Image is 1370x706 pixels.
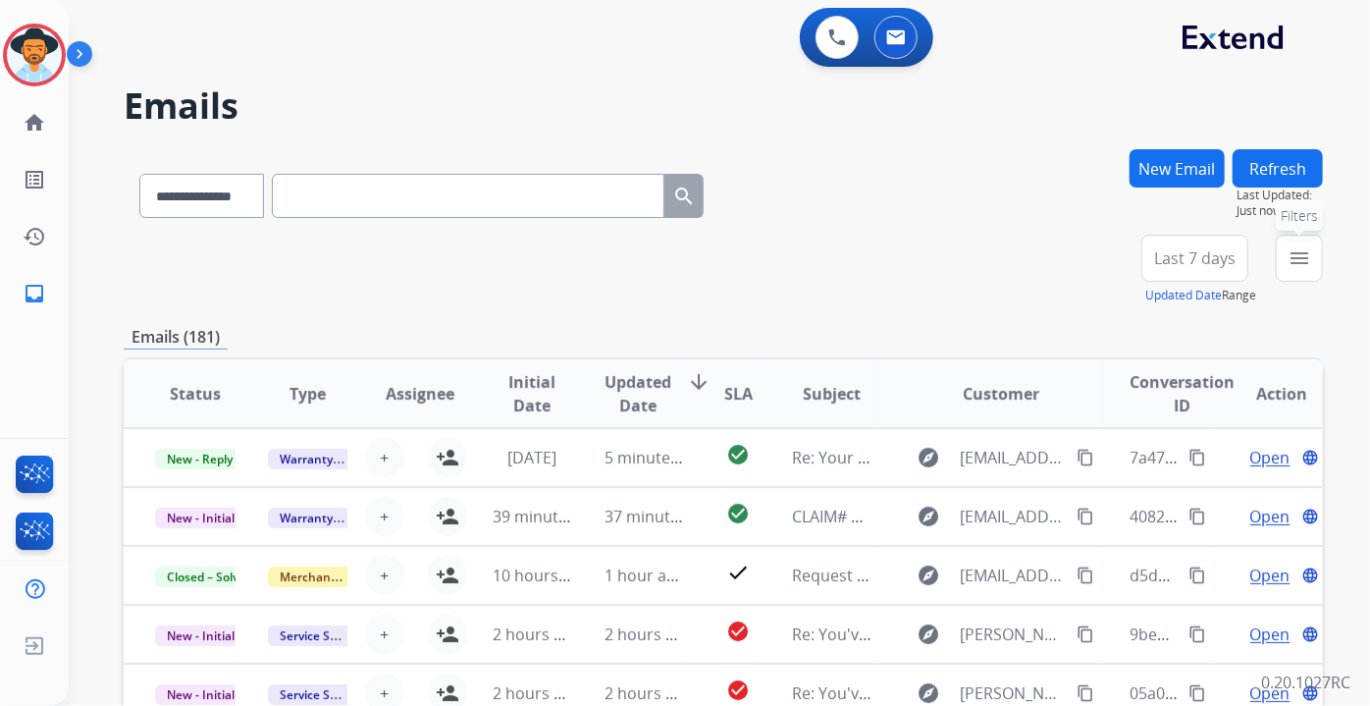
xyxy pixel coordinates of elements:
span: New - Initial [155,684,246,705]
mat-icon: content_copy [1188,508,1206,525]
span: Customer [963,382,1039,406]
span: Warranty Ops [268,508,369,528]
mat-icon: content_copy [1188,449,1206,466]
mat-icon: person_add [436,505,459,528]
mat-icon: content_copy [1188,684,1206,702]
span: 1 hour ago [605,565,685,586]
span: Open [1250,564,1291,587]
button: + [365,497,404,536]
span: Open [1250,681,1291,705]
p: 0.20.1027RC [1261,671,1350,694]
span: Service Support [268,684,380,705]
mat-icon: person_add [436,446,459,469]
span: 2 hours ago [493,682,581,704]
mat-icon: content_copy [1188,567,1206,584]
mat-icon: content_copy [1077,449,1094,466]
span: SLA [724,382,753,406]
mat-icon: list_alt [23,168,46,191]
mat-icon: content_copy [1077,567,1094,584]
h2: Emails [124,86,1323,126]
p: Emails (181) [124,325,228,350]
button: + [365,438,404,477]
span: New - Initial [155,625,246,646]
button: Updated Date [1145,288,1222,303]
span: Open [1250,505,1291,528]
span: + [380,505,389,528]
span: [EMAIL_ADDRESS][DOMAIN_NAME] [960,564,1066,587]
mat-icon: history [23,225,46,248]
span: Status [170,382,221,406]
span: Type [290,382,326,406]
span: [EMAIL_ADDRESS][DOMAIN_NAME] [960,505,1066,528]
mat-icon: check_circle [727,620,751,643]
button: Refresh [1233,149,1323,188]
mat-icon: language [1301,449,1319,466]
span: [DATE] [507,447,556,468]
mat-icon: check_circle [727,443,751,466]
th: Action [1210,359,1323,428]
span: Just now [1237,203,1323,219]
span: + [380,564,389,587]
span: Closed – Solved [155,567,264,587]
mat-icon: person_add [436,623,459,646]
mat-icon: explore [917,623,940,646]
mat-icon: inbox [23,282,46,305]
mat-icon: menu [1288,246,1311,270]
mat-icon: check_circle [727,502,751,525]
span: [PERSON_NAME][EMAIL_ADDRESS][DOMAIN_NAME] [960,623,1066,646]
mat-icon: explore [917,505,940,528]
span: [PERSON_NAME][EMAIL_ADDRESS][DOMAIN_NAME] [960,681,1066,705]
mat-icon: search [672,185,696,208]
span: New - Initial [155,508,246,528]
mat-icon: language [1301,567,1319,584]
span: Subject [803,382,861,406]
button: Last 7 days [1141,235,1248,282]
span: Service Support [268,625,380,646]
span: Open [1250,446,1291,469]
span: Merchant Team [268,567,382,587]
span: 2 hours ago [605,682,693,704]
mat-icon: language [1301,625,1319,643]
img: avatar [7,27,62,82]
span: Updated Date [605,370,671,417]
span: [EMAIL_ADDRESS][DOMAIN_NAME] [960,446,1066,469]
mat-icon: home [23,111,46,135]
span: New - Reply [155,449,244,469]
button: + [365,556,404,595]
span: Last Updated: [1237,188,1323,203]
mat-icon: language [1301,508,1319,525]
span: 10 hours ago [493,565,590,586]
span: 39 minutes ago [493,506,606,527]
span: CLAIM# 0388C8BD-F9DE-4103-99F4-4DC1C87364A7, ORDER# 19038075 [792,506,1309,527]
mat-icon: check_circle [727,679,751,702]
mat-icon: content_copy [1077,625,1094,643]
mat-icon: explore [917,446,940,469]
mat-icon: check [727,561,751,584]
button: Filters [1276,235,1323,282]
span: Conversation ID [1130,370,1235,417]
span: + [380,681,389,705]
span: Re: Your Extend Claim [792,447,954,468]
mat-icon: person_add [436,681,459,705]
mat-icon: arrow_downward [687,370,711,394]
mat-icon: explore [917,564,940,587]
span: Open [1250,623,1291,646]
mat-icon: content_copy [1188,625,1206,643]
span: Initial Date [493,370,573,417]
button: New Email [1130,149,1225,188]
span: Last 7 days [1154,254,1236,262]
span: Warranty Ops [268,449,369,469]
span: 5 minutes ago [605,447,710,468]
span: Range [1145,287,1256,303]
mat-icon: content_copy [1077,508,1094,525]
button: + [365,615,404,654]
span: 2 hours ago [605,624,693,645]
span: Assignee [386,382,454,406]
span: 2 hours ago [493,624,581,645]
span: + [380,623,389,646]
span: + [380,446,389,469]
mat-icon: content_copy [1077,684,1094,702]
mat-icon: explore [917,681,940,705]
span: 37 minutes ago [605,506,718,527]
mat-icon: person_add [436,564,459,587]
